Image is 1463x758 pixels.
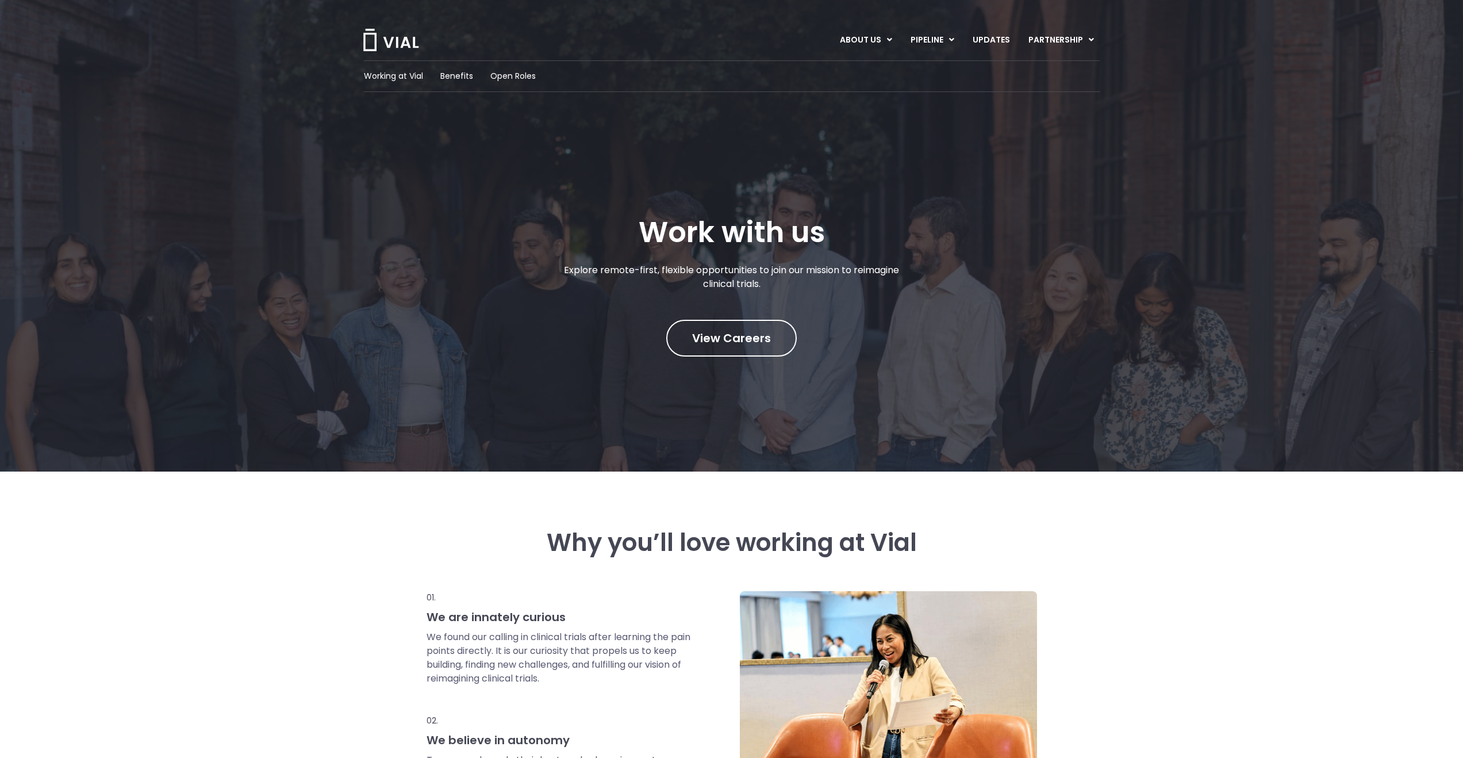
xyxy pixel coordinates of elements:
img: Vial Logo [362,29,420,51]
p: 01. [427,591,692,604]
h3: We believe in autonomy [427,733,692,748]
a: PIPELINEMenu Toggle [901,30,963,50]
h3: Why you’ll love working at Vial [427,529,1037,557]
a: PARTNERSHIPMenu Toggle [1019,30,1103,50]
a: Open Roles [490,70,536,82]
h1: Work with us [639,216,825,249]
p: We found our calling in clinical trials after learning the pain points directly. It is our curios... [427,630,692,686]
p: Explore remote-first, flexible opportunities to join our mission to reimagine clinical trials. [552,263,911,291]
p: 02. [427,714,692,727]
a: UPDATES [963,30,1019,50]
a: View Careers [666,320,797,357]
a: ABOUT USMenu Toggle [831,30,901,50]
span: View Careers [692,331,771,346]
h3: We are innately curious [427,610,692,625]
a: Benefits [440,70,473,82]
a: Working at Vial [364,70,423,82]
